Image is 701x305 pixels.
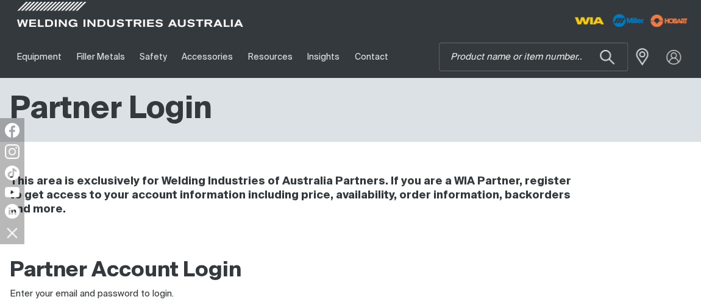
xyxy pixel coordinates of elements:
img: TikTok [5,166,20,180]
img: hide socials [2,222,23,243]
a: Contact [347,36,395,78]
div: Enter your email and password to login. [10,287,282,301]
button: Search products [586,43,628,71]
a: Accessories [174,36,240,78]
h2: Partner Account Login [10,258,282,284]
a: Filler Metals [69,36,132,78]
nav: Main [10,36,521,78]
img: YouTube [5,187,20,197]
h1: Partner Login [10,90,212,130]
a: Resources [241,36,300,78]
a: Insights [300,36,347,78]
img: miller [647,12,691,30]
a: Equipment [10,36,69,78]
h4: This area is exclusively for Welding Industries of Australia Partners. If you are a WIA Partner, ... [10,175,574,217]
img: Facebook [5,123,20,138]
input: Product name or item number... [439,43,627,71]
a: Safety [132,36,174,78]
img: Instagram [5,144,20,159]
img: LinkedIn [5,204,20,219]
